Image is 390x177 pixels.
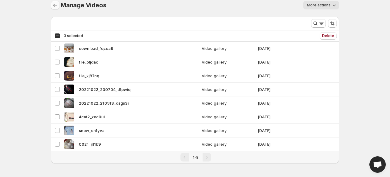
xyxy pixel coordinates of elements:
span: Video gallery [202,86,254,92]
td: [DATE] [256,55,305,69]
span: Video gallery [202,114,254,120]
span: More actions [307,3,331,8]
td: [DATE] [256,110,305,124]
span: snow_ch1yva [79,127,105,134]
span: 0021_jrl1b9 [79,141,101,147]
span: file_xj87nq [79,73,99,79]
button: More actions [303,1,339,9]
span: Video gallery [202,73,254,79]
td: [DATE] [256,96,305,110]
img: 20221022_210513_osgs3i [64,98,74,108]
span: file_otjdac [79,59,98,65]
span: Video gallery [202,127,254,134]
td: [DATE] [256,42,305,55]
td: [DATE] [256,137,305,151]
img: 4cat2_xec0ui [64,112,74,122]
img: file_otjdac [64,57,74,67]
span: Video gallery [202,59,254,65]
span: Delete [322,33,334,38]
button: Sort the results [328,19,337,28]
td: [DATE] [256,124,305,137]
img: snow_ch1yva [64,126,74,135]
td: [DATE] [256,69,305,83]
img: 20221022_200704_dfpwiq [64,85,74,94]
span: 20221022_200704_dfpwiq [79,86,130,92]
button: Manage Videos [51,1,59,9]
img: 0021_jrl1b9 [64,139,74,149]
span: Video gallery [202,45,254,51]
span: 20221022_210513_osgs3i [79,100,129,106]
img: download_fqzda9 [64,43,74,53]
span: 1-8 [193,155,199,160]
span: Video gallery [202,100,254,106]
span: 4cat2_xec0ui [79,114,105,120]
span: download_fqzda9 [79,45,113,51]
button: Delete [320,32,337,40]
div: Open chat [369,156,386,173]
span: Manage Videos [61,2,106,9]
img: file_xj87nq [64,71,74,81]
span: Video gallery [202,141,254,147]
button: Search and filter results [311,19,326,28]
td: [DATE] [256,83,305,96]
span: 3 selected [64,33,83,38]
nav: Pagination [51,151,339,163]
